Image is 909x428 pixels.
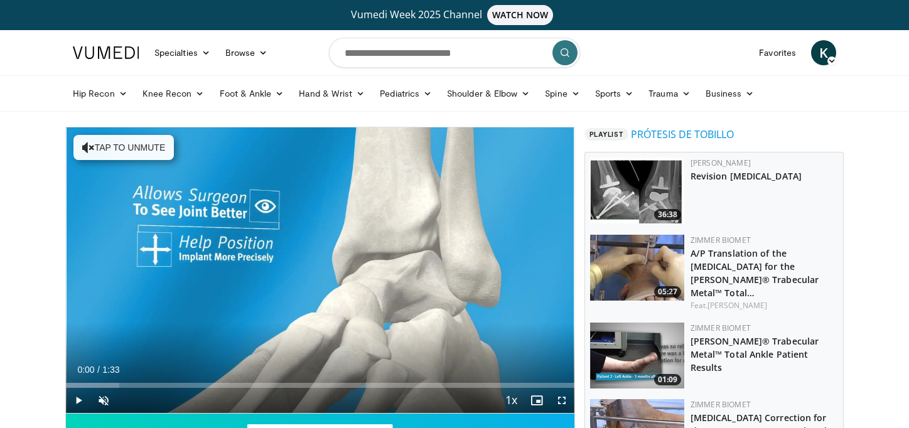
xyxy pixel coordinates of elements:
[654,374,681,385] span: 01:09
[524,388,549,413] button: Enable picture-in-picture mode
[91,388,116,413] button: Unmute
[77,365,94,375] span: 0:00
[590,323,684,388] a: 01:09
[218,40,276,65] a: Browse
[291,81,372,106] a: Hand & Wrist
[631,127,734,142] a: PRÓTESIS DE TOBILLO
[654,286,681,297] span: 05:27
[584,128,628,141] span: Playlist
[698,81,762,106] a: Business
[97,365,100,375] span: /
[65,81,135,106] a: Hip Recon
[549,388,574,413] button: Fullscreen
[135,81,212,106] a: Knee Recon
[147,40,218,65] a: Specialties
[590,235,684,301] a: 05:27
[691,399,751,410] a: Zimmer Biomet
[691,300,838,311] div: Feat.
[66,383,574,388] div: Progress Bar
[691,247,819,299] a: A/P Translation of the [MEDICAL_DATA] for the [PERSON_NAME]® Trabecular Metal™ Total…
[73,135,174,160] button: Tap to unmute
[691,235,751,245] a: Zimmer Biomet
[102,365,119,375] span: 1:33
[691,323,751,333] a: Zimmer Biomet
[641,81,698,106] a: Trauma
[439,81,537,106] a: Shoulder & Elbow
[212,81,292,106] a: Foot & Ankle
[590,323,684,388] img: 6099fe25-00f4-409b-9303-203ec5c6b62a.150x105_q85_crop-smart_upscale.jpg
[590,235,684,301] img: 0546280c-9b27-4c72-8844-ed811bc06bb5.150x105_q85_crop-smart_upscale.jpg
[707,300,767,311] a: [PERSON_NAME]
[499,388,524,413] button: Playback Rate
[751,40,804,65] a: Favorites
[590,158,684,223] img: fOa1RugIWg8nSZwX4xMDoxOjBrO-I4W8_2.150x105_q85_crop-smart_upscale.jpg
[66,388,91,413] button: Play
[691,170,802,182] a: Revision [MEDICAL_DATA]
[329,38,580,68] input: Search topics, interventions
[691,335,819,373] a: [PERSON_NAME]® Trabecular Metal™ Total Ankle Patient Results
[691,158,751,168] a: [PERSON_NAME]
[811,40,836,65] a: K
[487,5,554,25] span: WATCH NOW
[654,209,681,220] span: 36:38
[73,46,139,59] img: VuMedi Logo
[537,81,587,106] a: Spine
[372,81,439,106] a: Pediatrics
[588,81,642,106] a: Sports
[590,158,684,223] a: 36:38
[75,5,834,25] a: Vumedi Week 2025 ChannelWATCH NOW
[66,127,574,414] video-js: Video Player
